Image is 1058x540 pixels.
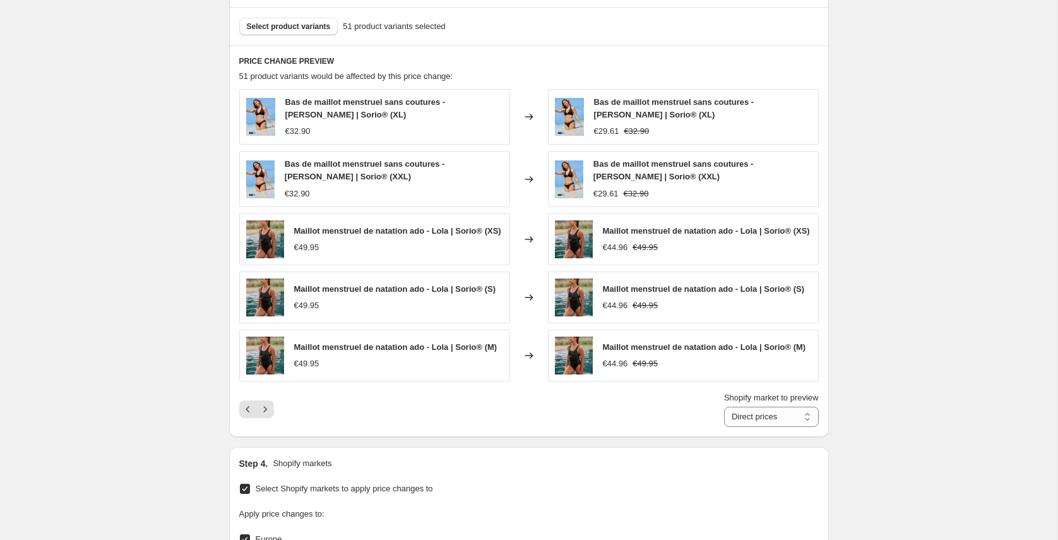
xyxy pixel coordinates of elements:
[285,126,311,136] span: €32.90
[555,220,593,258] img: maillot-menstruel-lola-noir-adolescente_80x.webp
[285,97,446,119] span: Bas de maillot menstruel sans coutures - [PERSON_NAME] | Sorio® (XL)
[594,126,619,136] span: €29.61
[555,160,583,198] img: bas-maillot-menstruel-sans-coutures-nina_80x.webp
[239,71,453,81] span: 51 product variants would be affected by this price change:
[294,301,319,310] span: €49.95
[294,243,319,252] span: €49.95
[246,279,284,316] img: maillot-menstruel-lola-noir-adolescente_80x.webp
[246,160,275,198] img: bas-maillot-menstruel-sans-coutures-nina_80x.webp
[633,359,658,368] span: €49.95
[343,20,446,33] span: 51 product variants selected
[603,243,628,252] span: €44.96
[294,284,496,294] span: Maillot menstruel de natation ado - Lola | Sorio® (S)
[603,342,806,352] span: Maillot menstruel de natation ado - Lola | Sorio® (M)
[555,98,584,136] img: bas-maillot-menstruel-sans-coutures-nina_80x.webp
[239,509,324,519] span: Apply price changes to:
[239,56,819,66] h6: PRICE CHANGE PREVIEW
[555,279,593,316] img: maillot-menstruel-lola-noir-adolescente_80x.webp
[285,159,445,181] span: Bas de maillot menstruel sans coutures - [PERSON_NAME] | Sorio® (XXL)
[246,337,284,375] img: maillot-menstruel-lola-noir-adolescente_80x.webp
[603,226,810,236] span: Maillot menstruel de natation ado - Lola | Sorio® (XS)
[294,342,497,352] span: Maillot menstruel de natation ado - Lola | Sorio® (M)
[594,97,754,119] span: Bas de maillot menstruel sans coutures - [PERSON_NAME] | Sorio® (XL)
[633,301,658,310] span: €49.95
[603,359,628,368] span: €44.96
[239,400,274,418] nav: Pagination
[247,21,331,32] span: Select product variants
[256,484,433,493] span: Select Shopify markets to apply price changes to
[624,126,649,136] span: €32.90
[633,243,658,252] span: €49.95
[256,400,274,418] button: Next
[724,393,819,402] span: Shopify market to preview
[239,400,257,418] button: Previous
[294,226,501,236] span: Maillot menstruel de natation ado - Lola | Sorio® (XS)
[246,98,275,136] img: bas-maillot-menstruel-sans-coutures-nina_80x.webp
[294,359,319,368] span: €49.95
[555,337,593,375] img: maillot-menstruel-lola-noir-adolescente_80x.webp
[273,457,331,470] p: Shopify markets
[624,189,649,198] span: €32.90
[593,189,619,198] span: €29.61
[239,457,268,470] h2: Step 4.
[239,18,338,35] button: Select product variants
[593,159,754,181] span: Bas de maillot menstruel sans coutures - [PERSON_NAME] | Sorio® (XXL)
[285,189,310,198] span: €32.90
[246,220,284,258] img: maillot-menstruel-lola-noir-adolescente_80x.webp
[603,284,804,294] span: Maillot menstruel de natation ado - Lola | Sorio® (S)
[603,301,628,310] span: €44.96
